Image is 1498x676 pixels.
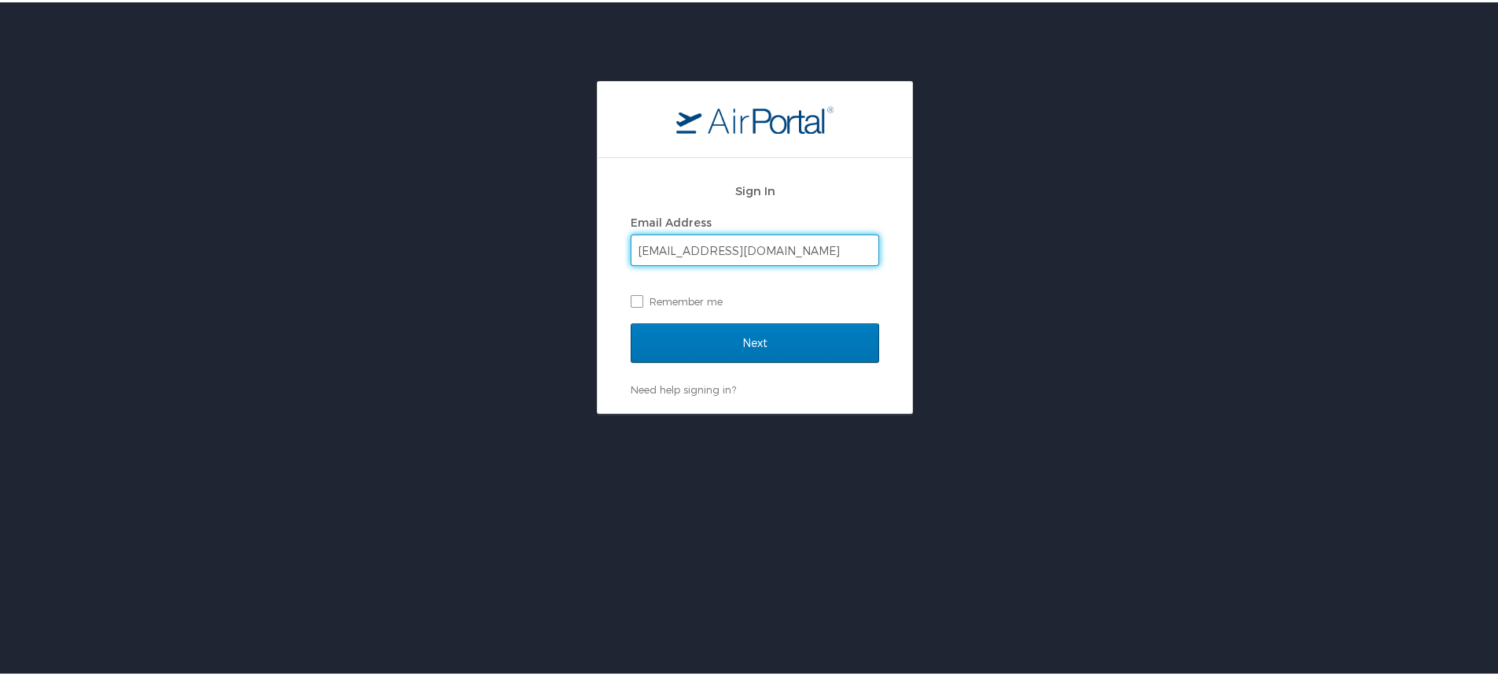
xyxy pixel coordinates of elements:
h2: Sign In [631,179,879,198]
input: Next [631,321,879,360]
a: Need help signing in? [631,381,736,393]
img: logo [676,103,834,131]
label: Email Address [631,213,712,227]
label: Remember me [631,287,879,311]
